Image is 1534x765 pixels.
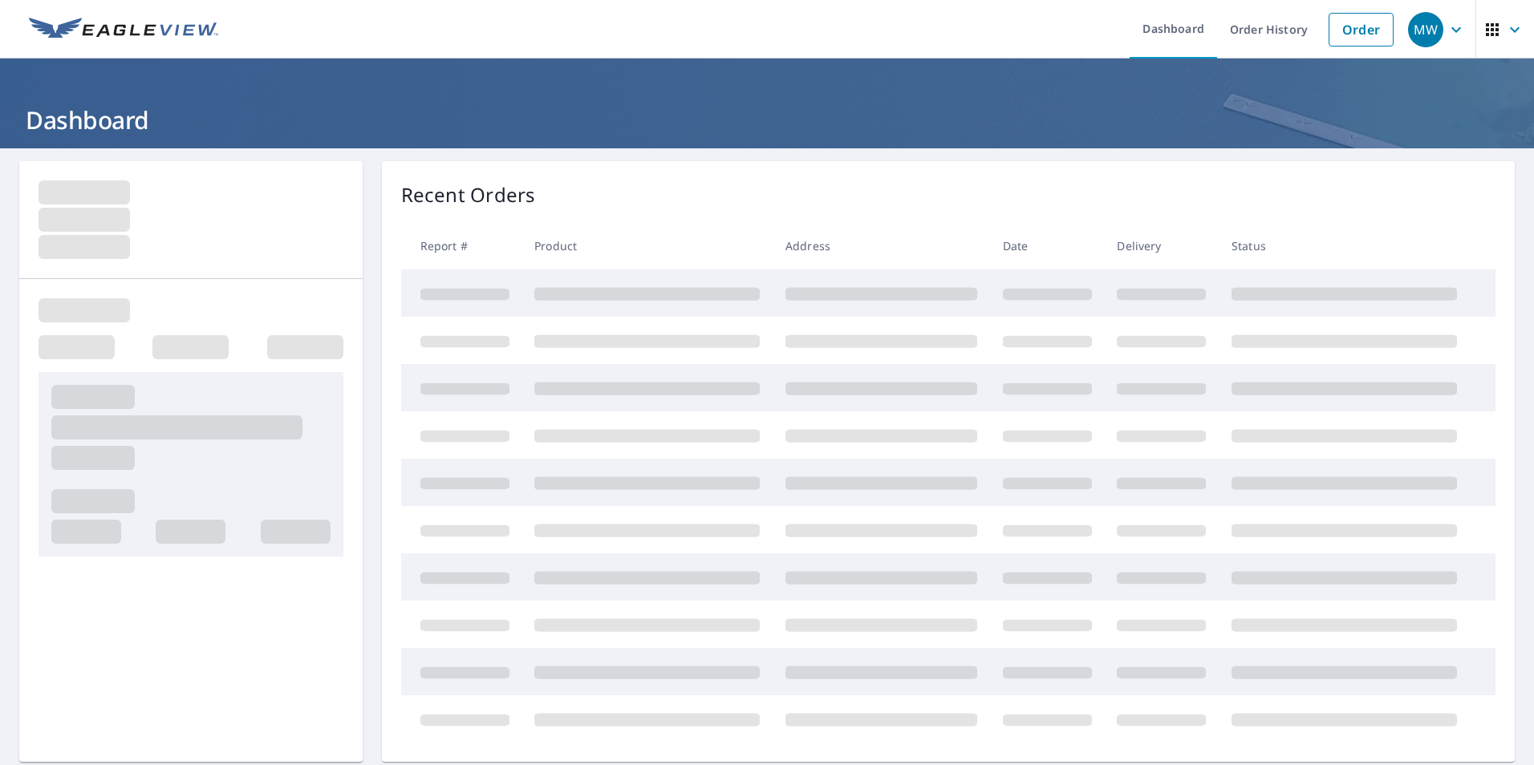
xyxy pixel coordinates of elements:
p: Recent Orders [401,180,536,209]
h1: Dashboard [19,103,1515,136]
th: Status [1219,222,1470,269]
th: Product [521,222,773,269]
img: EV Logo [29,18,218,42]
div: MW [1408,12,1443,47]
th: Date [990,222,1105,269]
a: Order [1329,13,1394,47]
th: Delivery [1104,222,1219,269]
th: Address [773,222,990,269]
th: Report # [401,222,522,269]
